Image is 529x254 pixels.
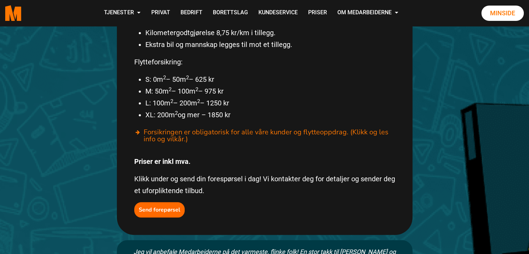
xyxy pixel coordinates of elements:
sup: 2 [197,98,200,104]
sup: 2 [169,86,171,93]
li: Kilometergodtgjørelse 8,75 kr/km i tillegg. [145,27,395,39]
li: S: 0m – 50m – 625 kr [145,73,395,85]
a: Borettslag [207,1,253,25]
li: Ekstra bil og mannskap legges til mot et tillegg. [145,39,395,50]
a: Minside [481,6,524,21]
sup: 2 [195,86,198,93]
sup: 2 [186,74,189,81]
p: Klikk under og send din forespørsel i dag! Vi kontakter deg for detaljer og sender deg et uforpli... [134,173,395,197]
b: Send forepørsel [139,206,180,214]
strong: Priser er inkl mva. [134,157,191,166]
button: Send forepørsel [134,202,185,217]
a: Bedrift [175,1,207,25]
div: Forsikringen er obligatorisk for alle våre kunder og flytteoppdrag. (Klikk og les info og vilkår.) [134,126,395,145]
li: M: 50m – 100m – 975 kr [145,85,395,97]
a: Om Medarbeiderne [332,1,403,25]
li: XL: 200m og mer – 1850 kr [145,109,395,121]
a: Tjenester [99,1,146,25]
a: Privat [146,1,175,25]
sup: 2 [170,98,173,104]
a: Priser [303,1,332,25]
sup: 2 [163,74,166,81]
a: Kundeservice [253,1,303,25]
sup: 2 [175,110,178,116]
li: L: 100m – 200m – 1250 kr [145,97,395,109]
p: Flytteforsikring: [134,56,395,68]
